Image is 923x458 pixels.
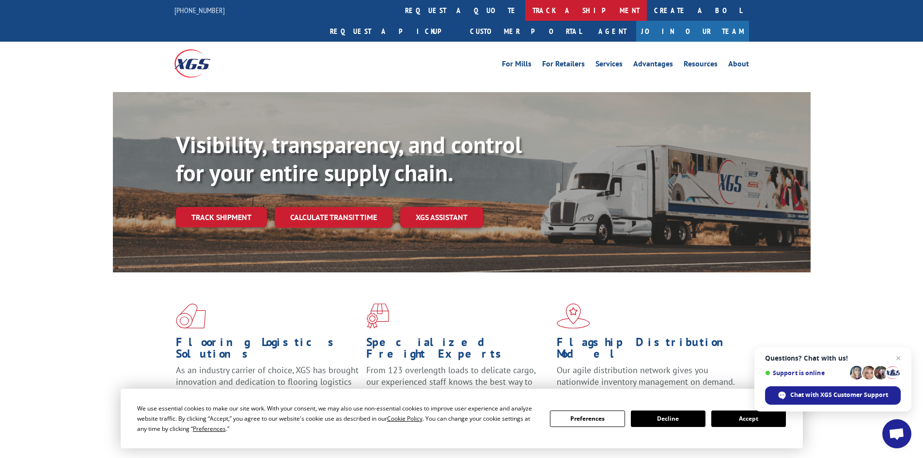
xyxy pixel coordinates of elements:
[323,21,463,42] a: Request a pickup
[684,60,718,71] a: Resources
[557,336,740,364] h1: Flagship Distribution Model
[176,207,267,227] a: Track shipment
[765,386,901,405] span: Chat with XGS Customer Support
[728,60,749,71] a: About
[387,414,422,423] span: Cookie Policy
[137,403,538,434] div: We use essential cookies to make our site work. With your consent, we may also use non-essential ...
[176,303,206,329] img: xgs-icon-total-supply-chain-intelligence-red
[121,389,803,448] div: Cookie Consent Prompt
[275,207,392,228] a: Calculate transit time
[463,21,589,42] a: Customer Portal
[366,336,549,364] h1: Specialized Freight Experts
[400,207,483,228] a: XGS ASSISTANT
[193,425,226,433] span: Preferences
[176,336,359,364] h1: Flooring Logistics Solutions
[633,60,673,71] a: Advantages
[176,129,522,188] b: Visibility, transparency, and control for your entire supply chain.
[882,419,911,448] a: Open chat
[557,364,735,387] span: Our agile distribution network gives you nationwide inventory management on demand.
[176,364,359,399] span: As an industry carrier of choice, XGS has brought innovation and dedication to flooring logistics...
[557,303,590,329] img: xgs-icon-flagship-distribution-model-red
[589,21,636,42] a: Agent
[711,411,786,427] button: Accept
[174,5,225,15] a: [PHONE_NUMBER]
[502,60,532,71] a: For Mills
[595,60,623,71] a: Services
[790,391,888,399] span: Chat with XGS Customer Support
[765,369,846,377] span: Support is online
[550,411,625,427] button: Preferences
[366,303,389,329] img: xgs-icon-focused-on-flooring-red
[366,364,549,408] p: From 123 overlength loads to delicate cargo, our experienced staff knows the best way to move you...
[765,354,901,362] span: Questions? Chat with us!
[631,411,705,427] button: Decline
[542,60,585,71] a: For Retailers
[636,21,749,42] a: Join Our Team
